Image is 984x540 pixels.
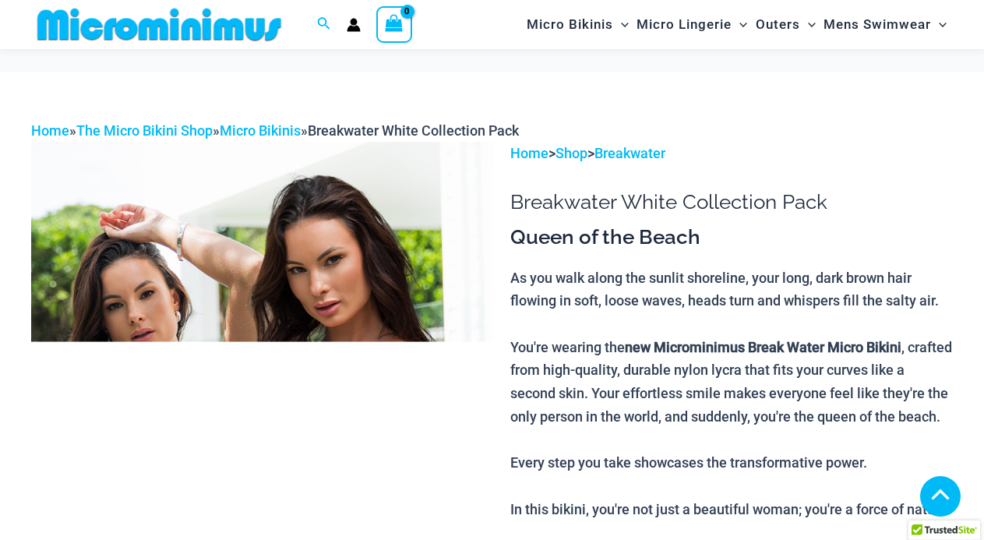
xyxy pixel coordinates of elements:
[510,145,548,161] a: Home
[308,122,519,139] span: Breakwater White Collection Pack
[510,190,953,214] h1: Breakwater White Collection Pack
[76,122,213,139] a: The Micro Bikini Shop
[523,5,633,44] a: Micro BikinisMenu ToggleMenu Toggle
[31,7,287,42] img: MM SHOP LOGO FLAT
[824,5,931,44] span: Mens Swimwear
[594,145,665,161] a: Breakwater
[800,5,816,44] span: Menu Toggle
[220,122,301,139] a: Micro Bikinis
[317,15,331,34] a: Search icon link
[376,6,412,42] a: View Shopping Cart, empty
[633,5,751,44] a: Micro LingerieMenu ToggleMenu Toggle
[732,5,747,44] span: Menu Toggle
[31,122,69,139] a: Home
[625,339,901,355] b: new Microminimus Break Water Micro Bikini
[527,5,613,44] span: Micro Bikinis
[752,5,820,44] a: OutersMenu ToggleMenu Toggle
[637,5,732,44] span: Micro Lingerie
[510,142,953,165] p: > >
[555,145,587,161] a: Shop
[613,5,629,44] span: Menu Toggle
[931,5,947,44] span: Menu Toggle
[347,18,361,32] a: Account icon link
[756,5,800,44] span: Outers
[31,122,519,139] span: » » »
[820,5,950,44] a: Mens SwimwearMenu ToggleMenu Toggle
[510,224,953,251] h3: Queen of the Beach
[520,2,953,47] nav: Site Navigation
